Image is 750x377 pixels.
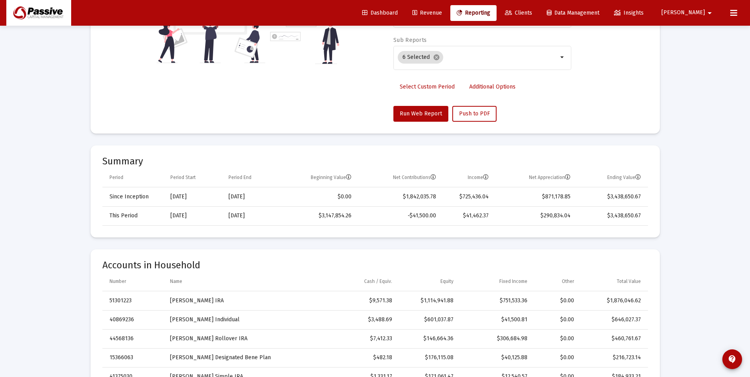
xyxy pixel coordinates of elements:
div: Cash / Equiv. [364,278,392,285]
mat-card-title: Summary [102,157,648,165]
td: $725,436.04 [442,187,494,206]
button: Run Web Report [393,106,448,122]
div: Equity [440,278,453,285]
span: [PERSON_NAME] [661,9,705,16]
div: $482.18 [330,354,392,362]
img: Dashboard [12,5,65,21]
span: Revenue [412,9,442,16]
td: Column Number [102,272,165,291]
div: Net Appreciation [529,174,571,181]
div: Total Value [617,278,641,285]
button: [PERSON_NAME] [652,5,724,21]
a: Dashboard [356,5,404,21]
a: Clients [499,5,538,21]
a: Revenue [406,5,448,21]
div: Fixed Income [499,278,527,285]
td: Column Ending Value [576,168,648,187]
mat-icon: arrow_drop_down [705,5,714,21]
div: [DATE] [170,193,217,201]
div: $1,876,046.62 [585,297,641,305]
div: $460,761.67 [585,335,641,343]
td: $290,834.04 [494,206,576,225]
mat-icon: contact_support [727,354,737,364]
td: $871,178.85 [494,187,576,206]
td: $0.00 [278,187,357,206]
div: Ending Value [607,174,641,181]
label: Sub Reports [393,37,427,43]
div: $646,027.37 [585,316,641,324]
div: Net Contributions [393,174,436,181]
td: [PERSON_NAME] Designated Bene Plan [164,348,324,367]
div: $3,488.69 [330,316,392,324]
span: Data Management [547,9,599,16]
div: [DATE] [229,212,272,220]
td: [PERSON_NAME] Individual [164,310,324,329]
span: Reporting [457,9,490,16]
span: Run Web Report [400,110,442,117]
mat-card-title: Accounts in Household [102,261,648,269]
span: Select Custom Period [400,83,455,90]
a: Reporting [450,5,497,21]
mat-icon: arrow_drop_down [558,53,567,62]
div: $216,723.14 [585,354,641,362]
div: [DATE] [229,193,272,201]
td: Column Net Contributions [357,168,442,187]
div: Income [468,174,489,181]
span: Dashboard [362,9,398,16]
td: Column Beginning Value [278,168,357,187]
td: 15366063 [102,348,165,367]
td: $3,147,854.26 [278,206,357,225]
mat-chip: 6 Selected [398,51,443,64]
div: $751,533.36 [465,297,527,305]
td: [PERSON_NAME] IRA [164,291,324,310]
td: Column Cash / Equiv. [325,272,398,291]
td: Column Name [164,272,324,291]
div: Other [562,278,574,285]
div: $0.00 [538,297,574,305]
span: Clients [505,9,532,16]
div: $306,684.98 [465,335,527,343]
td: 51301223 [102,291,165,310]
td: Column Net Appreciation [494,168,576,187]
td: $1,842,035.78 [357,187,442,206]
mat-chip-list: Selection [398,49,558,65]
div: $1,114,941.88 [403,297,453,305]
div: $601,037.87 [403,316,453,324]
span: Additional Options [469,83,516,90]
span: Push to PDF [459,110,490,117]
td: This Period [102,206,165,225]
td: Column Fixed Income [459,272,533,291]
div: $40,125.88 [465,354,527,362]
div: Period Start [170,174,196,181]
mat-icon: cancel [433,54,440,61]
td: Column Period Start [165,168,223,187]
td: Column Other [533,272,580,291]
img: reporting-alt [270,4,339,64]
td: Since Inception [102,187,165,206]
td: [PERSON_NAME] Rollover IRA [164,329,324,348]
td: 40869236 [102,310,165,329]
div: Period End [229,174,251,181]
td: $3,438,650.67 [576,187,648,206]
td: $3,438,650.67 [576,206,648,225]
a: Data Management [540,5,606,21]
td: Column Period [102,168,165,187]
div: [DATE] [170,212,217,220]
td: Column Period End [223,168,278,187]
button: Push to PDF [452,106,497,122]
div: $9,571.38 [330,297,392,305]
div: Name [170,278,182,285]
td: Column Total Value [580,272,648,291]
td: Column Equity [398,272,459,291]
td: Column Income [442,168,494,187]
td: $41,462.37 [442,206,494,225]
div: $176,115.08 [403,354,453,362]
div: $146,664.36 [403,335,453,343]
div: $0.00 [538,335,574,343]
div: $0.00 [538,354,574,362]
a: Insights [608,5,650,21]
div: $7,412.33 [330,335,392,343]
div: Beginning Value [311,174,351,181]
span: Insights [614,9,644,16]
div: Data grid [102,168,648,226]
